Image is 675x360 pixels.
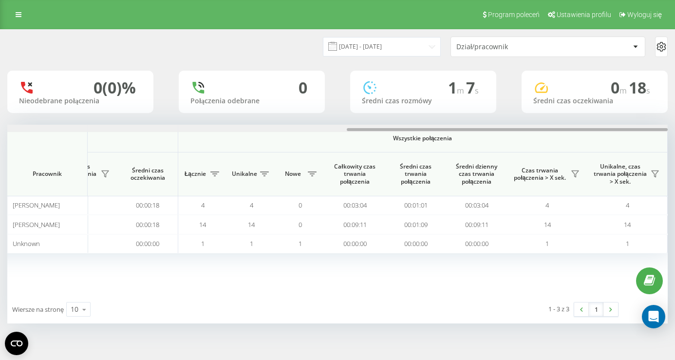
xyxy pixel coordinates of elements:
[207,134,638,142] span: Wszystkie połączenia
[589,303,603,316] a: 1
[627,11,662,19] span: Wyloguj się
[13,220,60,229] span: [PERSON_NAME]
[545,201,549,209] span: 4
[629,77,650,98] span: 18
[646,85,650,96] span: s
[488,11,540,19] span: Program poleceń
[544,220,551,229] span: 14
[299,239,302,248] span: 1
[548,304,569,314] div: 1 - 3 z 3
[385,196,446,215] td: 00:01:01
[94,78,136,97] div: 0 (0)%
[13,201,60,209] span: [PERSON_NAME]
[183,170,207,178] span: Łącznie
[248,220,255,229] span: 14
[456,43,573,51] div: Dział/pracownik
[362,97,485,105] div: Średni czas rozmówy
[446,234,507,253] td: 00:00:00
[466,77,479,98] span: 7
[446,196,507,215] td: 00:03:04
[393,163,439,186] span: Średni czas trwania połączenia
[117,215,178,234] td: 00:00:18
[592,163,648,186] span: Unikalne, czas trwania połączenia > X sek.
[299,201,302,209] span: 0
[117,234,178,253] td: 00:00:00
[446,215,507,234] td: 00:09:11
[324,215,385,234] td: 00:09:11
[125,167,170,182] span: Średni czas oczekiwania
[475,85,479,96] span: s
[12,305,64,314] span: Wiersze na stronę
[611,77,629,98] span: 0
[250,201,253,209] span: 4
[19,97,142,105] div: Nieodebrane połączenia
[324,196,385,215] td: 00:03:04
[250,239,253,248] span: 1
[299,220,302,229] span: 0
[16,170,79,178] span: Pracownik
[448,77,466,98] span: 1
[624,220,631,229] span: 14
[385,234,446,253] td: 00:00:00
[626,239,629,248] span: 1
[117,196,178,215] td: 00:00:18
[557,11,611,19] span: Ustawienia profilu
[512,167,568,182] span: Czas trwania połączenia > X sek.
[201,239,205,248] span: 1
[385,215,446,234] td: 00:01:09
[457,85,466,96] span: m
[13,239,40,248] span: Unknown
[626,201,629,209] span: 4
[199,220,206,229] span: 14
[201,201,205,209] span: 4
[232,170,257,178] span: Unikalne
[619,85,629,96] span: m
[190,97,313,105] div: Połączenia odebrane
[332,163,378,186] span: Całkowity czas trwania połączenia
[453,163,500,186] span: Średni dzienny czas trwania połączenia
[324,234,385,253] td: 00:00:00
[533,97,656,105] div: Średni czas oczekiwania
[71,304,78,314] div: 10
[281,170,305,178] span: Nowe
[545,239,549,248] span: 1
[642,305,665,328] div: Open Intercom Messenger
[5,332,28,355] button: Open CMP widget
[299,78,307,97] div: 0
